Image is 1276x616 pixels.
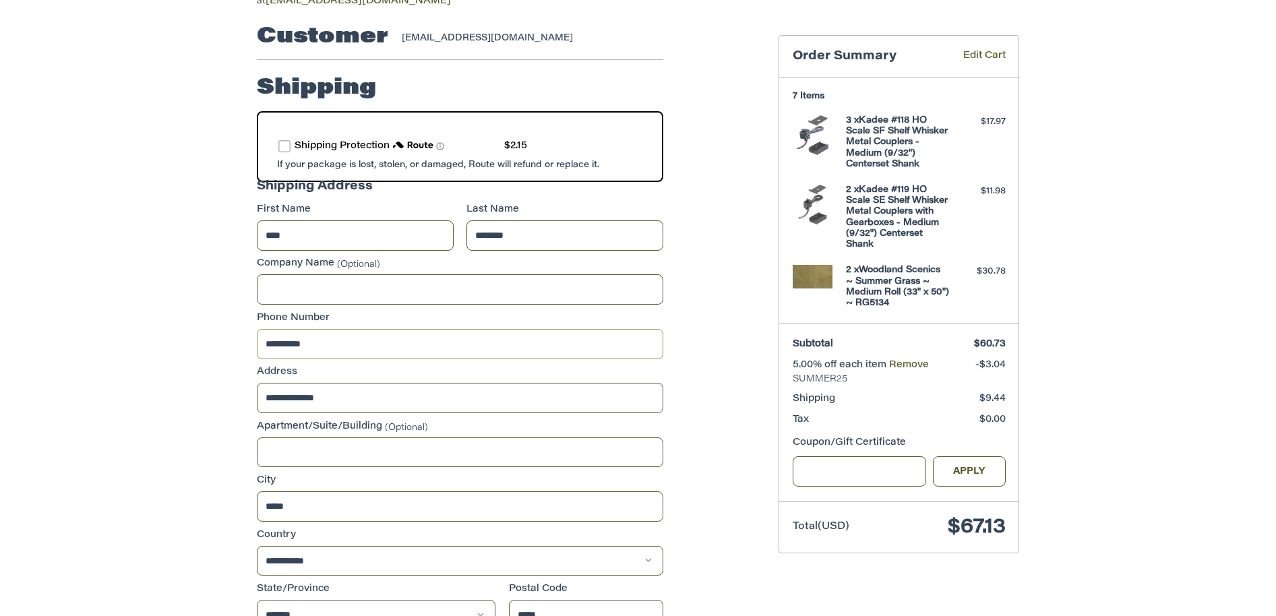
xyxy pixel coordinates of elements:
[257,75,376,102] h2: Shipping
[257,420,663,434] label: Apartment/Suite/Building
[933,456,1006,487] button: Apply
[793,91,1006,102] h3: 7 Items
[952,185,1006,198] div: $11.98
[793,49,944,65] h3: Order Summary
[257,582,495,596] label: State/Province
[793,415,809,425] span: Tax
[337,260,380,269] small: (Optional)
[436,142,444,150] span: Learn more
[944,49,1006,65] a: Edit Cart
[466,203,663,217] label: Last Name
[979,415,1006,425] span: $0.00
[257,257,663,271] label: Company Name
[257,311,663,326] label: Phone Number
[793,456,927,487] input: Gift Certificate or Coupon Code
[889,361,929,370] a: Remove
[257,203,454,217] label: First Name
[295,142,390,151] span: Shipping Protection
[257,528,663,543] label: Country
[846,265,949,309] h4: 2 x Woodland Scenics ~ Summer Grass ~ Medium Roll (33" x 50") ~ RG5134
[793,340,833,349] span: Subtotal
[257,365,663,379] label: Address
[385,423,428,431] small: (Optional)
[402,32,650,45] div: [EMAIL_ADDRESS][DOMAIN_NAME]
[278,133,642,160] div: route shipping protection selector element
[793,522,849,532] span: Total (USD)
[793,436,1006,450] div: Coupon/Gift Certificate
[793,373,1006,386] span: SUMMER25
[952,265,1006,278] div: $30.78
[509,582,664,596] label: Postal Code
[952,115,1006,129] div: $17.97
[846,185,949,251] h4: 2 x Kadee #119 HO Scale SE Shelf Whisker Metal Couplers with Gearboxes - Medium (9/32") Centerset...
[504,140,527,154] div: $2.15
[846,115,949,170] h4: 3 x Kadee #118 HO Scale SF Shelf Whisker Metal Couplers - Medium (9/32") Centerset Shank
[257,474,663,488] label: City
[257,178,373,203] legend: Shipping Address
[793,394,835,404] span: Shipping
[948,518,1006,538] span: $67.13
[975,361,1006,370] span: -$3.04
[974,340,1006,349] span: $60.73
[277,160,599,169] span: If your package is lost, stolen, or damaged, Route will refund or replace it.
[979,394,1006,404] span: $9.44
[257,24,388,51] h2: Customer
[793,361,889,370] span: 5.00% off each item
